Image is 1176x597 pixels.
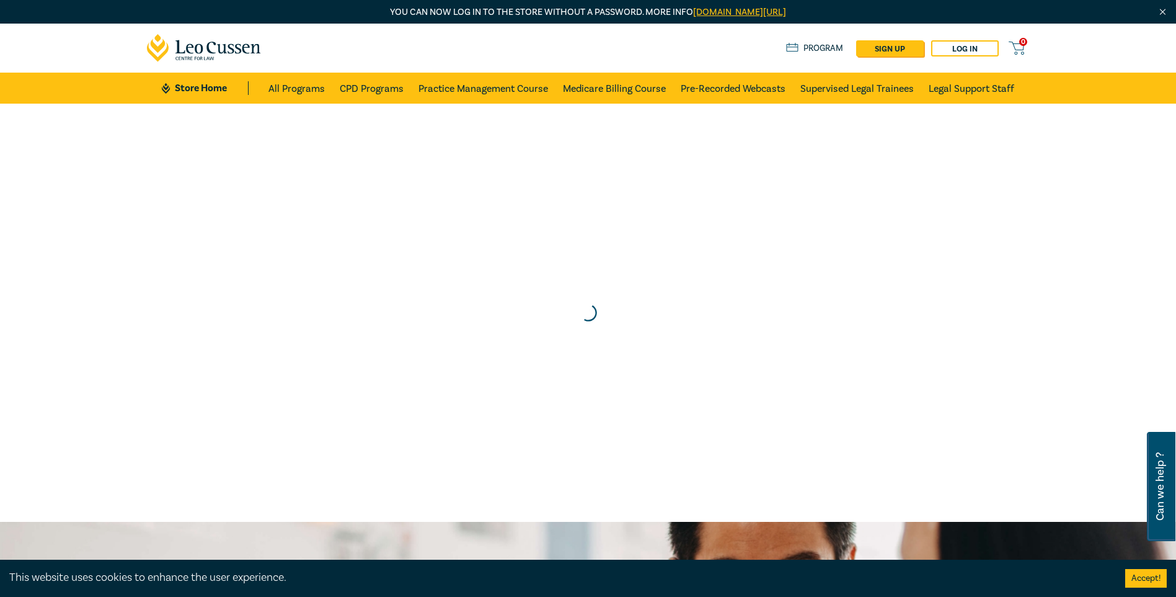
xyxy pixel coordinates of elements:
[681,73,785,104] a: Pre-Recorded Webcasts
[340,73,404,104] a: CPD Programs
[162,81,248,95] a: Store Home
[147,6,1030,19] p: You can now log in to the store without a password. More info
[1157,7,1168,17] img: Close
[418,73,548,104] a: Practice Management Course
[800,73,914,104] a: Supervised Legal Trainees
[693,6,786,18] a: [DOMAIN_NAME][URL]
[563,73,666,104] a: Medicare Billing Course
[1019,38,1027,46] span: 0
[1154,439,1166,534] span: Can we help ?
[856,40,924,56] a: sign up
[929,73,1014,104] a: Legal Support Staff
[1125,569,1167,588] button: Accept cookies
[268,73,325,104] a: All Programs
[9,570,1107,586] div: This website uses cookies to enhance the user experience.
[931,40,999,56] a: Log in
[786,42,844,55] a: Program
